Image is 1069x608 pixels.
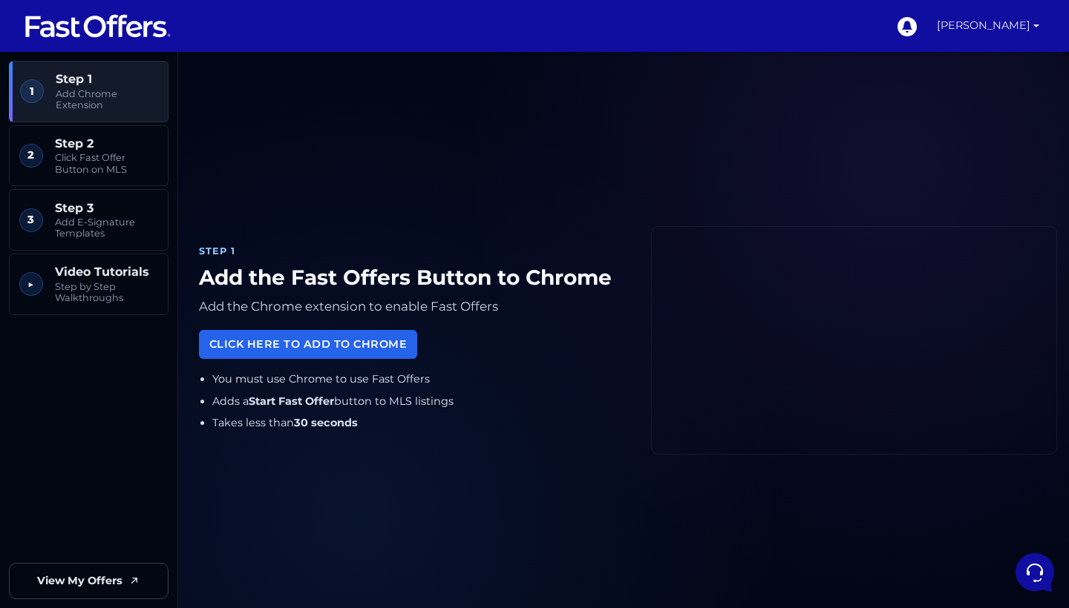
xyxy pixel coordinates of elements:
[9,125,169,187] a: 2 Step 2 Click Fast Offer Button on MLS
[18,158,279,202] a: AuraThanks for letting us know about the changes to the standard RECO and tenant agreements. To u...
[240,83,273,95] a: See all
[24,108,53,138] img: dark
[128,492,170,506] p: Messages
[652,227,1056,454] iframe: Fast Offers Chrome Extension
[9,189,169,251] a: 3 Step 3 Add E-Signature Templates
[12,12,249,59] h2: Hello [PERSON_NAME] 👋
[9,563,169,599] a: View My Offers
[9,254,169,315] a: ▶︎ Video Tutorials Step by Step Walkthroughs
[1013,550,1057,595] iframe: Customerly Messenger Launcher
[103,472,194,506] button: Messages
[55,265,158,279] span: Video Tutorials
[212,393,628,410] li: Adds a button to MLS listings
[199,265,627,291] h1: Add the Fast Offers Button to Chrome
[20,79,44,103] span: 1
[56,88,158,111] span: Add Chrome Extension
[194,472,285,506] button: Help
[62,182,235,196] p: Thanks for letting us know about the changes to the standard RECO and tenant agreements. To updat...
[24,83,120,95] span: Your Conversations
[199,296,627,317] p: Add the Chrome extension to enable Fast Offers
[62,125,235,139] p: Good day! If your RECO forms version is no longer valid, you'll need to update your DocuSign temp...
[55,217,158,239] span: Add E-Signature Templates
[45,492,70,506] p: Home
[55,281,158,304] span: Step by Step Walkthroughs
[37,572,122,589] span: View My Offers
[19,144,43,168] span: 2
[24,208,273,238] button: Start a Conversation
[62,107,235,122] span: Aura
[55,152,158,175] span: Click Fast Offer Button on MLS
[185,268,273,280] a: Open Help Center
[24,165,53,195] img: dark
[19,208,43,232] span: 3
[244,164,273,177] p: [DATE]
[107,217,208,229] span: Start a Conversation
[62,164,235,179] span: Aura
[9,61,169,122] a: 1 Step 1 Add Chrome Extension
[249,394,334,408] strong: Start Fast Offer
[212,371,628,388] li: You must use Chrome to use Fast Offers
[230,492,249,506] p: Help
[12,472,103,506] button: Home
[212,414,628,432] li: Takes less than
[199,244,627,259] div: Step 1
[294,416,358,429] strong: 30 seconds
[55,201,158,215] span: Step 3
[55,136,158,151] span: Step 2
[56,72,158,86] span: Step 1
[244,107,273,120] p: [DATE]
[199,330,417,359] a: Click Here to Add to Chrome
[18,101,279,145] a: AuraGood day! If your RECO forms version is no longer valid, you'll need to update your DocuSign ...
[24,268,101,280] span: Find an Answer
[19,272,43,296] span: ▶︎
[33,300,243,314] input: Search for an Article...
